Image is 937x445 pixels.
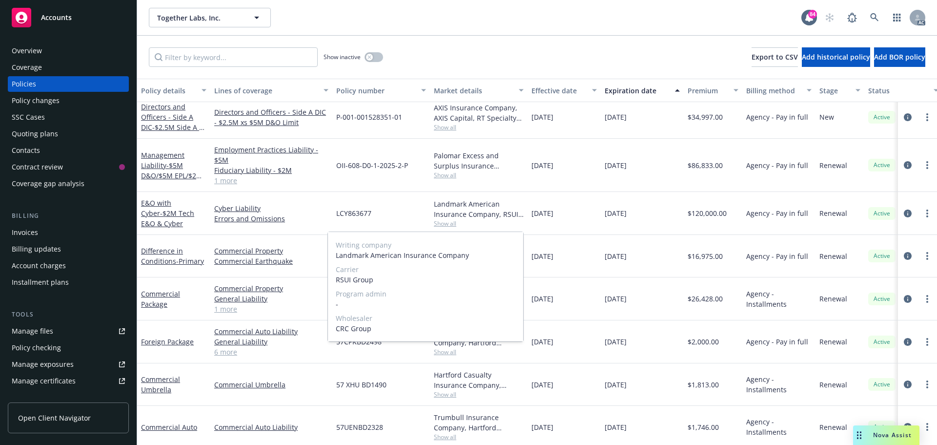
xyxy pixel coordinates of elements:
span: [DATE] [605,337,627,347]
span: LCY863677 [336,208,371,218]
span: [DATE] [531,251,553,261]
button: Premium [684,79,742,102]
span: Export to CSV [752,52,798,62]
span: [DATE] [605,422,627,432]
span: Renewal [819,422,847,432]
span: Active [872,209,892,218]
span: - Primary [176,256,204,266]
a: Overview [8,43,129,59]
span: Active [872,423,892,431]
div: Billing updates [12,241,61,257]
input: Filter by keyword... [149,47,318,67]
div: Tools [8,310,129,319]
button: Stage [815,79,864,102]
div: Manage certificates [12,373,76,389]
a: Manage claims [8,390,129,405]
a: circleInformation [902,111,914,123]
div: Quoting plans [12,126,58,142]
span: Agency - Pay in full [746,160,808,170]
a: Commercial Property [214,246,328,256]
span: $2,000.00 [688,337,719,347]
div: Drag to move [853,425,865,445]
span: Active [872,338,892,346]
a: E&O with Cyber [141,198,194,228]
span: RSUI Group [336,275,515,285]
div: Lines of coverage [214,85,318,96]
div: Manage claims [12,390,61,405]
button: Policy details [137,79,210,102]
span: [DATE] [605,208,627,218]
span: OII-608-D0-1-2025-2-P [336,160,408,170]
button: Add historical policy [802,47,870,67]
span: [DATE] [531,294,553,304]
a: more [921,250,933,262]
a: Account charges [8,258,129,274]
a: 6 more [214,347,328,357]
span: [DATE] [531,337,553,347]
span: Add BOR policy [874,52,925,62]
a: more [921,159,933,171]
a: Commercial Auto [141,423,197,432]
button: Market details [430,79,528,102]
div: Contract review [12,159,63,175]
a: Contacts [8,143,129,158]
span: Show all [434,123,524,131]
span: $34,997.00 [688,112,723,122]
a: Coverage gap analysis [8,176,129,191]
a: Commercial Property [214,283,328,294]
div: Account charges [12,258,66,274]
div: Installment plans [12,275,69,290]
a: Commercial Package [141,289,180,309]
a: Errors and Omissions [214,213,328,224]
button: Effective date [528,79,601,102]
div: Policy details [141,85,196,96]
span: New [819,112,834,122]
span: Renewal [819,337,847,347]
a: Fiduciary Liability - $2M [214,165,328,175]
div: SSC Cases [12,109,45,125]
span: [DATE] [531,112,553,122]
a: Commercial Auto Liability [214,326,328,337]
div: Coverage gap analysis [12,176,84,191]
span: Show inactive [324,53,361,61]
div: Expiration date [605,85,669,96]
a: 1 more [214,304,328,314]
button: Add BOR policy [874,47,925,67]
button: Billing method [742,79,815,102]
div: AXIS Insurance Company, AXIS Capital, RT Specialty Insurance Services, LLC (RSG Specialty, LLC) [434,103,524,123]
div: Landmark American Insurance Company, RSUI Group, CRC Group [434,199,524,219]
a: Switch app [887,8,907,27]
a: more [921,208,933,219]
span: [DATE] [605,380,627,390]
div: Stage [819,85,850,96]
div: Billing method [746,85,801,96]
a: Directors and Officers - Side A DIC [141,102,206,142]
div: Manage files [12,323,53,339]
span: Active [872,380,892,389]
button: Together Labs, Inc. [149,8,271,27]
a: circleInformation [902,208,914,219]
span: Agency - Pay in full [746,208,808,218]
span: Agency - Pay in full [746,337,808,347]
div: Billing [8,211,129,221]
span: [DATE] [531,208,553,218]
div: Market details [434,85,513,96]
span: $1,813.00 [688,380,719,390]
a: 1 more [214,175,328,186]
span: [DATE] [605,112,627,122]
span: Active [872,295,892,303]
a: Contract review [8,159,129,175]
span: [DATE] [531,422,553,432]
span: $26,428.00 [688,294,723,304]
a: Manage files [8,323,129,339]
span: Accounts [41,14,72,21]
a: General Liability [214,294,328,304]
a: Manage certificates [8,373,129,389]
span: $86,833.00 [688,160,723,170]
span: Renewal [819,380,847,390]
span: Together Labs, Inc. [157,13,242,23]
a: Report a Bug [842,8,862,27]
span: Show all [434,433,524,441]
div: Policy checking [12,340,61,356]
a: more [921,293,933,305]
